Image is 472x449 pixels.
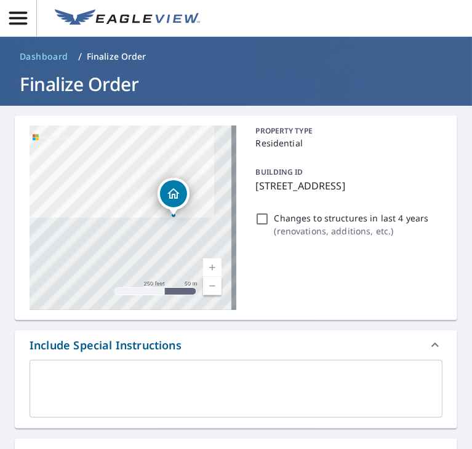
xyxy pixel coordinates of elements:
[256,125,438,137] p: PROPERTY TYPE
[78,49,82,64] li: /
[274,212,429,224] p: Changes to structures in last 4 years
[20,50,68,63] span: Dashboard
[203,277,222,295] a: Current Level 17, Zoom Out
[55,9,200,28] img: EV Logo
[256,137,438,149] p: Residential
[15,71,457,97] h1: Finalize Order
[47,2,207,35] a: EV Logo
[15,330,457,360] div: Include Special Instructions
[256,178,438,193] p: [STREET_ADDRESS]
[203,258,222,277] a: Current Level 17, Zoom In
[15,47,73,66] a: Dashboard
[15,47,457,66] nav: breadcrumb
[30,337,182,354] div: Include Special Instructions
[256,167,303,177] p: BUILDING ID
[274,224,429,237] p: ( renovations, additions, etc. )
[87,50,146,63] p: Finalize Order
[158,178,190,216] div: Dropped pin, building 1, Residential property, 356 Ferry Rd Hertford, NC 27944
